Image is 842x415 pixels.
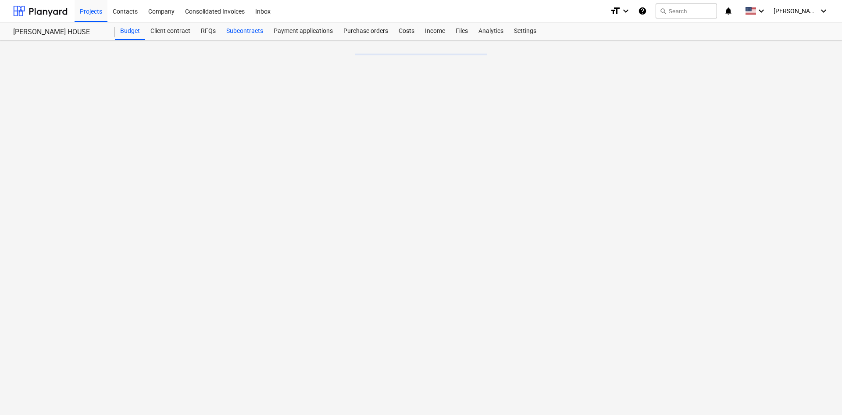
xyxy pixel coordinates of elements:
[450,22,473,40] a: Files
[473,22,509,40] a: Analytics
[660,7,667,14] span: search
[621,6,631,16] i: keyboard_arrow_down
[638,6,647,16] i: Knowledge base
[13,28,104,37] div: [PERSON_NAME] HOUSE
[145,22,196,40] a: Client contract
[756,6,767,16] i: keyboard_arrow_down
[509,22,542,40] a: Settings
[774,7,817,14] span: [PERSON_NAME]
[338,22,393,40] a: Purchase orders
[656,4,717,18] button: Search
[610,6,621,16] i: format_size
[115,22,145,40] a: Budget
[724,6,733,16] i: notifications
[818,6,829,16] i: keyboard_arrow_down
[268,22,338,40] a: Payment applications
[420,22,450,40] a: Income
[221,22,268,40] a: Subcontracts
[196,22,221,40] a: RFQs
[393,22,420,40] a: Costs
